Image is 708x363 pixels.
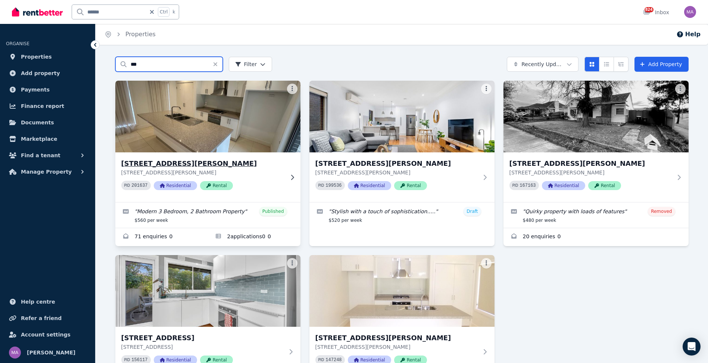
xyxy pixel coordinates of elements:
p: [STREET_ADDRESS][PERSON_NAME] [121,169,284,176]
p: [STREET_ADDRESS][PERSON_NAME] [509,169,672,176]
span: Help centre [21,297,55,306]
span: Payments [21,85,50,94]
span: Manage Property [21,167,72,176]
button: Compact list view [599,57,614,72]
img: 2/12-14 South Avenue, Altona Meadows [309,255,495,327]
a: Help centre [6,294,89,309]
button: Help [676,30,701,39]
img: 50 Greene Street, SOUTH KINGSVILLE [503,81,689,152]
small: PID [124,183,130,187]
div: View options [584,57,629,72]
h3: [STREET_ADDRESS][PERSON_NAME] [121,158,284,169]
img: Marc Angelone [684,6,696,18]
a: Account settings [6,327,89,342]
div: Inbox [643,9,669,16]
img: 1/12-14 South Avenue, Altona Meadows [110,79,305,154]
a: Add property [6,66,89,81]
span: Marketplace [21,134,57,143]
button: Manage Property [6,164,89,179]
button: Recently Updated [507,57,578,72]
a: 1/12-14 South Avenue, Altona Meadows[STREET_ADDRESS][PERSON_NAME][STREET_ADDRESS][PERSON_NAME]PID... [115,81,300,202]
p: [STREET_ADDRESS] [121,343,284,351]
nav: Breadcrumb [96,24,165,45]
button: More options [287,258,297,269]
small: PID [318,183,324,187]
code: 199536 [325,183,341,188]
small: PID [318,358,324,362]
h3: [STREET_ADDRESS][PERSON_NAME] [315,333,478,343]
p: [STREET_ADDRESS][PERSON_NAME] [315,169,478,176]
img: 56A Vernon Street, SOUTH KINGSVILLE [309,81,495,152]
span: k [172,9,175,15]
span: Account settings [21,330,71,339]
span: ORGANISE [6,41,29,46]
span: Ctrl [158,7,169,17]
span: Residential [348,181,391,190]
a: Add Property [634,57,689,72]
a: Enquiries for 50 Greene Street, SOUTH KINGSVILLE [503,228,689,246]
button: More options [287,84,297,94]
a: Edit listing: Stylish with a touch of sophistication..... [309,202,495,228]
button: Card view [584,57,599,72]
button: More options [675,84,686,94]
code: 167163 [520,183,536,188]
button: Clear search [212,57,223,72]
span: Residential [154,181,197,190]
button: More options [481,84,492,94]
span: Rental [200,181,233,190]
span: Rental [394,181,427,190]
code: 201637 [131,183,147,188]
small: PID [124,358,130,362]
button: More options [481,258,492,269]
img: Marc Angelone [9,347,21,359]
h3: [STREET_ADDRESS][PERSON_NAME] [315,158,478,169]
img: 2/60-66 Southampton Street, Footscray [115,255,300,327]
a: Documents [6,115,89,130]
span: Residential [542,181,585,190]
a: Finance report [6,99,89,114]
code: 147248 [325,357,341,363]
a: 50 Greene Street, SOUTH KINGSVILLE[STREET_ADDRESS][PERSON_NAME][STREET_ADDRESS][PERSON_NAME]PID 1... [503,81,689,202]
a: Properties [125,31,156,38]
a: Edit listing: Quirky property with loads of features [503,202,689,228]
a: Edit listing: Modern 3 Bedroom, 2 Bathroom Property [115,202,300,228]
span: Rental [588,181,621,190]
a: Marketplace [6,131,89,146]
span: Filter [235,60,257,68]
a: Refer a friend [6,311,89,326]
a: Properties [6,49,89,64]
span: Recently Updated [521,60,564,68]
div: Open Intercom Messenger [683,338,701,356]
span: Refer a friend [21,314,62,323]
button: Filter [229,57,272,72]
p: [STREET_ADDRESS][PERSON_NAME] [315,343,478,351]
span: Finance report [21,102,64,111]
small: PID [512,183,518,187]
a: Enquiries for 1/12-14 South Avenue, Altona Meadows [115,228,208,246]
code: 156117 [131,357,147,363]
span: 824 [645,7,654,12]
span: [PERSON_NAME] [27,348,75,357]
h3: [STREET_ADDRESS][PERSON_NAME] [509,158,672,169]
button: Expanded list view [614,57,629,72]
span: Add property [21,69,60,78]
h3: [STREET_ADDRESS] [121,333,284,343]
span: Find a tenant [21,151,60,160]
img: RentBetter [12,6,63,18]
span: Properties [21,52,52,61]
button: Find a tenant [6,148,89,163]
span: Documents [21,118,54,127]
a: Applications for 1/12-14 South Avenue, Altona Meadows [208,228,300,246]
a: Payments [6,82,89,97]
a: 56A Vernon Street, SOUTH KINGSVILLE[STREET_ADDRESS][PERSON_NAME][STREET_ADDRESS][PERSON_NAME]PID ... [309,81,495,202]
